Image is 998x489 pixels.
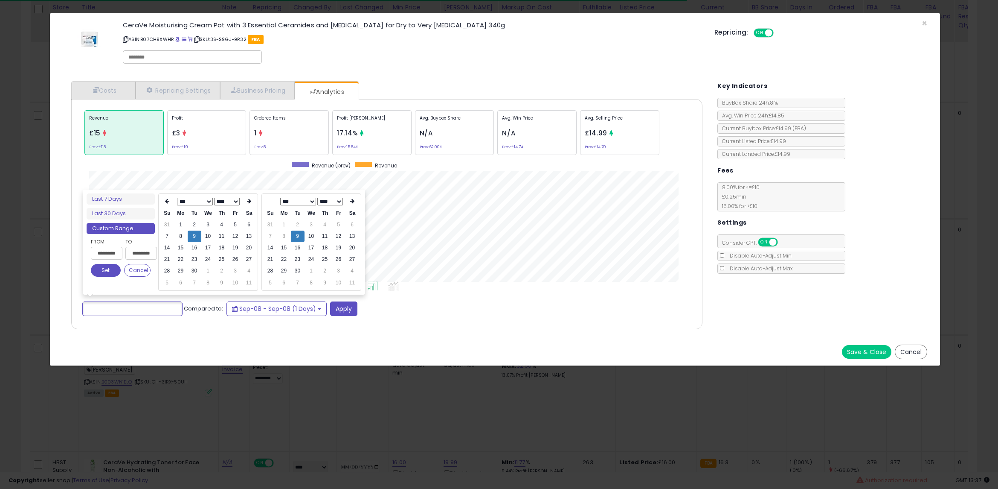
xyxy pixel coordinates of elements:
td: 31 [160,219,174,231]
td: 10 [201,231,215,242]
span: £14.99 [776,125,806,132]
a: Analytics [295,83,358,100]
h5: Key Indicators [717,81,767,91]
td: 12 [332,231,345,242]
th: Mo [174,208,188,219]
p: Avg. Buybox Share [420,115,490,128]
td: 3 [201,219,215,231]
td: 11 [242,277,256,289]
td: 19 [229,242,242,254]
label: To [125,237,151,246]
td: 9 [215,277,229,289]
td: 6 [277,277,291,289]
button: Cancel [124,264,151,277]
span: Disable Auto-Adjust Min [725,252,792,259]
button: Apply [330,302,357,316]
td: 14 [160,242,174,254]
td: 14 [264,242,277,254]
td: 9 [188,231,201,242]
span: £0.25 min [718,193,746,200]
td: 15 [277,242,291,254]
td: 29 [174,265,188,277]
td: 7 [160,231,174,242]
td: 5 [160,277,174,289]
td: 3 [229,265,242,277]
a: Business Pricing [220,82,295,99]
small: Prev: £14.70 [585,146,606,148]
span: £14.99 [585,129,607,138]
span: 1 [254,129,257,138]
a: Your listing only [188,36,192,43]
td: 11 [318,231,332,242]
th: Fr [229,208,242,219]
td: 8 [174,231,188,242]
td: 10 [229,277,242,289]
td: 24 [201,254,215,265]
td: 4 [318,219,332,231]
td: 21 [264,254,277,265]
td: 5 [264,277,277,289]
span: Compared to: [184,304,223,312]
small: Prev: 15.84% [337,146,358,148]
td: 27 [242,254,256,265]
td: 30 [188,265,201,277]
td: 5 [229,219,242,231]
td: 1 [305,265,318,277]
td: 25 [215,254,229,265]
th: Th [215,208,229,219]
p: Avg. Win Price [502,115,572,128]
td: 15 [174,242,188,254]
p: Profit [172,115,242,128]
th: Sa [242,208,256,219]
td: 17 [201,242,215,254]
span: ( FBA ) [792,125,806,132]
td: 23 [188,254,201,265]
td: 27 [345,254,359,265]
td: 13 [242,231,256,242]
td: 22 [277,254,291,265]
td: 17 [305,242,318,254]
h5: Settings [717,217,746,228]
td: 30 [291,265,305,277]
span: Revenue [375,162,397,169]
th: Su [160,208,174,219]
p: Profit [PERSON_NAME] [337,115,407,128]
td: 20 [345,242,359,254]
span: OFF [777,239,790,246]
td: 6 [242,219,256,231]
td: 31 [264,219,277,231]
td: 1 [277,219,291,231]
td: 9 [318,277,332,289]
small: Prev: £118 [89,146,106,148]
td: 4 [215,219,229,231]
td: 11 [215,231,229,242]
td: 20 [242,242,256,254]
p: Avg. Selling Price [585,115,655,128]
td: 12 [229,231,242,242]
td: 7 [188,277,201,289]
th: Tu [291,208,305,219]
span: £15 [89,129,101,138]
td: 4 [345,265,359,277]
span: Current Buybox Price: [718,125,806,132]
h5: Fees [717,165,734,176]
td: 16 [291,242,305,254]
span: Current Landed Price: £14.99 [718,150,790,158]
button: Cancel [895,345,927,359]
span: Avg. Win Price 24h: £14.85 [718,112,784,119]
td: 21 [160,254,174,265]
span: Sep-09 - Sep-09 (1 Days) [95,305,172,313]
th: Fr [332,208,345,219]
span: 8.00 % for <= £10 [718,184,760,210]
td: 2 [215,265,229,277]
label: From [91,237,121,246]
small: Prev: 8 [254,146,266,148]
td: 23 [291,254,305,265]
td: 3 [332,265,345,277]
td: 22 [174,254,188,265]
th: We [201,208,215,219]
span: Consider CPT: [718,239,789,246]
td: 4 [242,265,256,277]
td: 2 [318,265,332,277]
td: 11 [345,277,359,289]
